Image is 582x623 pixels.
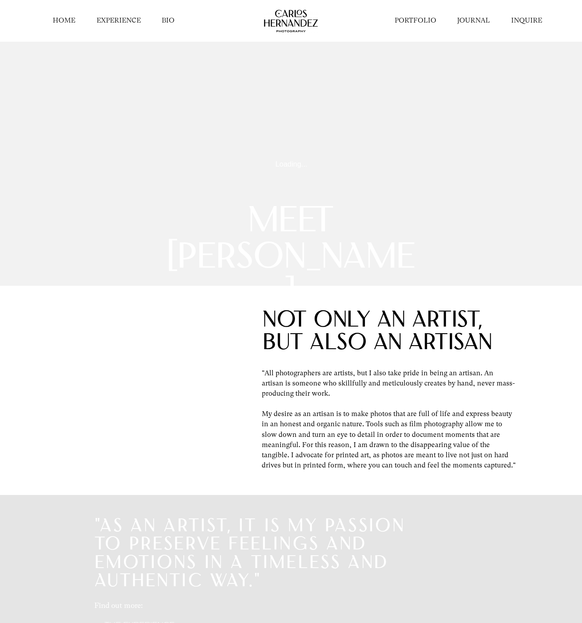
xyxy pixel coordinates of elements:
a: PORTFOLIO [395,16,436,26]
p: My desire as an artisan is to make photos that are full of life and express beauty in an honest a... [262,409,517,471]
a: EXPERIENCE [97,16,141,26]
span: Find out more: [94,601,143,610]
p: Not only an artist, but also an artisan [263,310,501,356]
span: "As an artist, it is my passion to preserve feelings and emotions in a timeless and authentic way." [95,518,405,591]
a: INQUIRE [511,16,542,26]
a: JOURNAL [457,16,490,26]
a: HOME [53,16,75,26]
p: "All photographers are artists, but I also take pride in being an artisan. An artisan is someone ... [262,368,517,399]
a: BIO [162,16,175,26]
span: Meet [PERSON_NAME] [166,205,415,313]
